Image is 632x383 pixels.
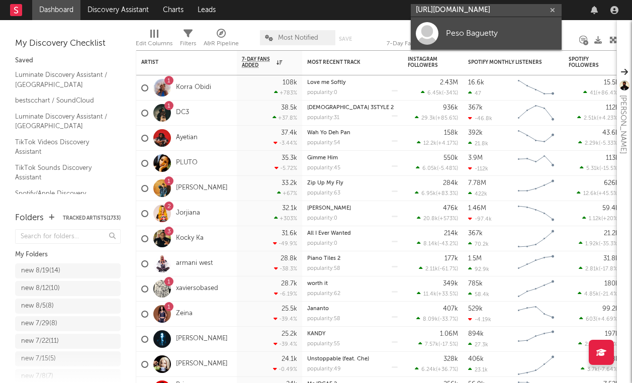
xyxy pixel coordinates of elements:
span: -15.5 % [601,166,617,171]
div: popularity: 0 [307,90,337,95]
svg: Chart title [513,126,559,151]
div: ( ) [417,215,458,222]
a: [PERSON_NAME] [176,184,228,193]
div: ( ) [583,89,619,96]
div: 349k [443,280,458,287]
span: -61.7 % [439,266,457,272]
a: TikTok Videos Discovery Assistant [15,137,111,157]
div: 328k [443,356,458,362]
span: 7.57k [425,342,438,347]
div: popularity: 58 [307,266,340,271]
a: Gimme Him [307,155,338,161]
div: 58.4k [468,291,489,298]
div: 529k [468,306,483,312]
span: 2.25k [585,342,598,347]
span: +86.4 % [597,90,617,96]
div: 108k [283,79,297,86]
div: popularity: 45 [307,165,340,171]
svg: Chart title [513,201,559,226]
div: Most Recent Track [307,59,383,65]
a: [DEMOGRAPHIC_DATA] 3STYLE 2 [307,105,394,111]
span: -17.5 % [440,342,457,347]
div: 43.6k [602,130,619,136]
div: Jananto [307,306,398,312]
div: 284k [443,180,458,186]
div: ( ) [419,265,458,272]
span: +4.23 % [598,116,617,121]
div: 7-Day Fans Added (7-Day Fans Added) [387,38,462,50]
div: popularity: 0 [307,241,337,246]
div: 33.2k [282,180,297,186]
div: [PERSON_NAME] [617,95,629,154]
span: +4.69 % [597,317,617,322]
div: 112k [606,105,619,111]
a: Zip Up My Fly [307,180,343,186]
a: All I Ever Wanted [307,231,351,236]
div: ( ) [578,291,619,297]
span: -5.48 % [438,166,457,171]
div: 177k [444,255,458,262]
div: new 7/15 ( 5 ) [21,353,56,365]
div: -97.4k [468,216,492,222]
div: ( ) [421,89,458,96]
div: 626k [604,180,619,186]
div: 785k [468,280,483,287]
div: popularity: 31 [307,115,339,121]
span: 6.45k [427,90,442,96]
div: ( ) [417,291,458,297]
div: new 7/8 ( 7 ) [21,370,53,382]
a: Jananto [307,306,329,312]
div: new 8/5 ( 8 ) [21,300,54,312]
div: Spotify Followers [569,56,604,68]
div: 27.3k [468,341,488,348]
div: new 8/12 ( 10 ) [21,282,60,295]
a: new 8/5(8) [15,299,121,314]
div: 25.5k [282,306,297,312]
div: -39.4 % [274,341,297,347]
div: ( ) [418,341,458,347]
div: 28.7k [281,280,297,287]
span: 6.95k [421,191,436,197]
div: -4.19k [468,316,491,323]
div: 158k [444,130,458,136]
div: 23.1k [468,366,488,373]
a: KANDY [307,331,325,337]
a: [PERSON_NAME] [176,360,228,368]
a: Kocky Ka [176,234,204,243]
div: -6.19 % [274,291,297,297]
div: Church 3STYLE 2 [307,105,398,111]
svg: Chart title [513,151,559,176]
div: ( ) [416,165,458,171]
span: 41 [590,90,596,96]
input: Search for artists [411,4,562,17]
div: 422k [468,190,487,197]
div: 21.8k [468,140,488,147]
span: -35.3 % [600,241,617,247]
a: bestscchart / SoundCloud [15,95,111,106]
div: 47 [468,90,481,97]
div: 59.4k [602,205,619,212]
div: KANDY [307,331,398,337]
div: Piano Tiles 2 [307,256,398,261]
span: Most Notified [278,35,318,41]
div: Edit Columns [136,25,172,54]
a: Zeina [176,310,193,318]
div: Folders [15,212,44,224]
span: 12.2k [423,141,436,146]
div: My Discovery Checklist [15,38,121,50]
span: +33.5 % [438,292,457,297]
span: 1.12k [589,216,601,222]
div: 7-Day Fans Added (7-Day Fans Added) [387,25,462,54]
div: new 7/22 ( 11 ) [21,335,59,347]
div: -39.4 % [274,316,297,322]
div: ( ) [417,240,458,247]
span: -5.33 % [600,141,617,146]
div: 25.2k [282,331,297,337]
span: 6.24k [421,367,436,372]
span: -17.8 % [600,266,617,272]
span: 2.81k [585,266,599,272]
div: Edit Columns [136,38,172,50]
svg: Chart title [513,75,559,101]
a: [PERSON_NAME] [307,206,351,211]
div: 113k [606,155,619,161]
